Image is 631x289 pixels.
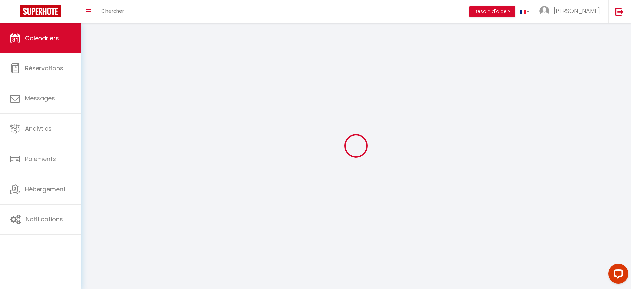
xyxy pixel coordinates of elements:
img: ... [539,6,549,16]
span: [PERSON_NAME] [554,7,600,15]
span: Analytics [25,124,52,133]
span: Hébergement [25,185,66,193]
span: Notifications [26,215,63,223]
img: Super Booking [20,5,61,17]
span: Chercher [101,7,124,14]
iframe: LiveChat chat widget [603,261,631,289]
button: Besoin d'aide ? [469,6,515,17]
span: Réservations [25,64,63,72]
span: Messages [25,94,55,102]
img: logout [615,7,624,16]
span: Paiements [25,155,56,163]
span: Calendriers [25,34,59,42]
